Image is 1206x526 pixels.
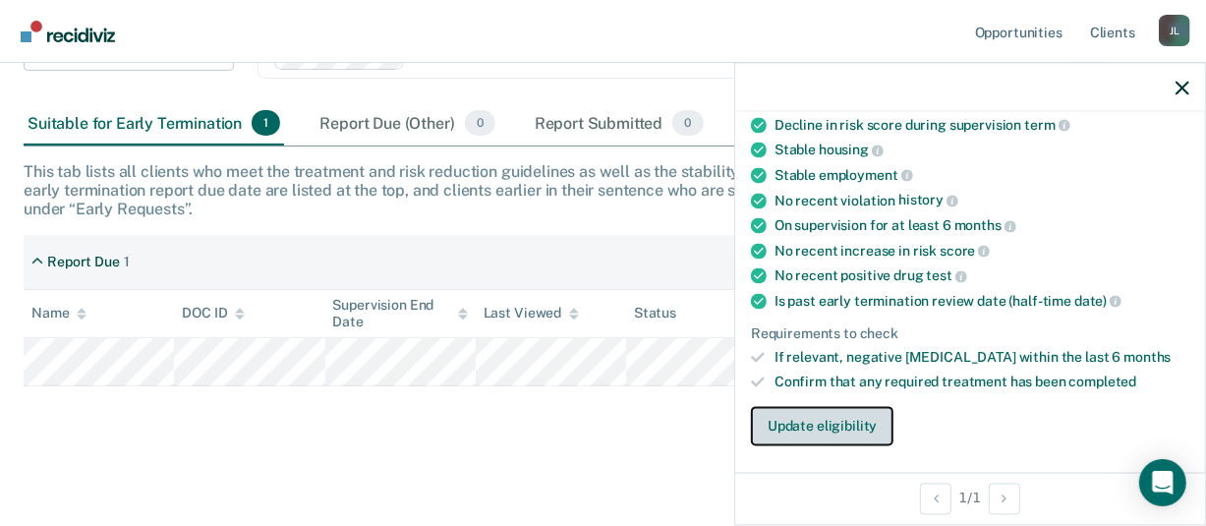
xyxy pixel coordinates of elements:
span: months [954,218,1016,234]
div: Open Intercom Messenger [1139,459,1186,506]
div: This tab lists all clients who meet the treatment and risk reduction guidelines as well as the st... [24,162,1182,219]
img: Recidiviz [21,21,115,42]
span: history [898,193,958,208]
div: No recent violation [775,192,1189,209]
div: Last Viewed [484,305,579,321]
div: Status [634,305,676,321]
span: housing [819,143,884,158]
div: Stable [775,167,1189,185]
div: Report Submitted [531,102,708,146]
div: No recent increase in risk [775,242,1189,260]
button: Update eligibility [751,407,893,446]
span: date) [1074,293,1121,309]
div: If relevant, negative [MEDICAL_DATA] within the last 6 [775,350,1189,367]
span: 0 [672,110,703,136]
span: score [940,243,990,259]
span: 1 [252,110,280,136]
span: months [1123,350,1171,366]
div: Requirements to check [751,325,1189,342]
div: Stable [775,142,1189,159]
button: Next Opportunity [989,483,1020,514]
div: Report Due (Other) [316,102,498,146]
span: term [1024,117,1069,133]
div: Is past early termination review date (half-time [775,293,1189,311]
button: Profile dropdown button [1159,15,1190,46]
div: On supervision for at least 6 [775,217,1189,235]
div: DOC ID [182,305,245,321]
div: 1 / 1 [735,472,1205,524]
span: test [927,268,967,284]
div: Report Due [47,254,120,270]
div: Confirm that any required treatment has been [775,375,1189,391]
div: J L [1159,15,1190,46]
div: Suitable for Early Termination [24,102,284,146]
div: Name [31,305,86,321]
div: No recent positive drug [775,267,1189,285]
span: completed [1069,375,1137,390]
div: 1 [124,254,130,270]
span: employment [819,167,912,183]
button: Previous Opportunity [920,483,951,514]
div: Supervision End Date [333,297,468,330]
div: Decline in risk score during supervision [775,116,1189,134]
span: 0 [465,110,495,136]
